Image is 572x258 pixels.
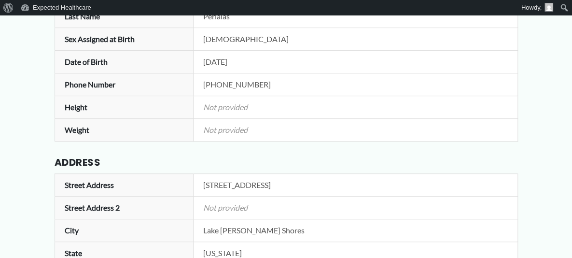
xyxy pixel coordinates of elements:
[55,156,518,173] h3: Address
[55,51,194,73] th: Date of Birth
[194,73,517,96] td: [PHONE_NUMBER]
[55,5,194,28] th: Last Name
[55,174,194,197] th: Street Address
[55,197,194,219] th: Street Address 2
[203,125,248,134] em: Not provided
[203,102,248,112] em: Not provided
[194,174,517,197] td: [STREET_ADDRESS]
[55,219,194,242] th: City
[55,28,194,51] th: Sex Assigned at Birth
[55,96,194,119] th: Height
[55,73,194,96] th: Phone Number
[55,119,194,142] th: Weight
[203,203,248,212] em: Not provided
[194,28,517,51] td: [DEMOGRAPHIC_DATA]
[194,219,517,242] td: Lake [PERSON_NAME] Shores
[194,5,517,28] td: Perialas
[194,51,517,73] td: [DATE]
